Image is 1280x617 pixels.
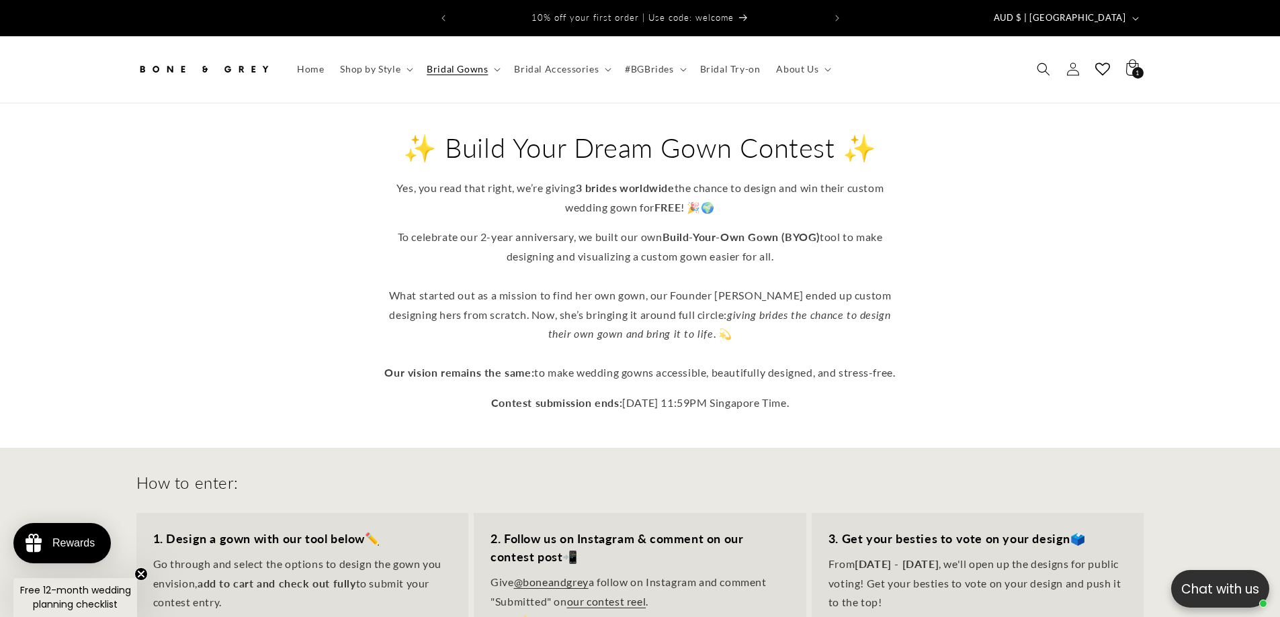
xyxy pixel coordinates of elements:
[427,63,488,75] span: Bridal Gowns
[131,50,275,89] a: Bone and Grey Bridal
[1171,579,1269,599] p: Chat with us
[20,583,131,611] span: Free 12-month wedding planning checklist
[429,5,458,31] button: Previous announcement
[855,557,939,570] strong: [DATE] - [DATE]
[378,179,902,218] p: Yes, you read that right, we’re giving the chance to design and win their custom wedding gown for...
[490,573,790,612] p: Give a follow on Instagram and comment "Submitted" on .
[289,55,332,83] a: Home
[663,230,820,243] strong: Build-Your-Own Gown (BYOG)
[986,5,1144,31] button: AUD $ | [GEOGRAPHIC_DATA]
[384,366,534,379] strong: Our vision remains the same:
[378,228,902,382] p: To celebrate our 2-year anniversary, we built our own tool to make designing and visualizing a cu...
[828,530,1127,548] h3: 🗳️
[506,55,617,83] summary: Bridal Accessories
[567,595,646,608] a: our contest reel
[654,201,681,213] strong: FREE
[625,63,673,75] span: #BGBrides
[692,55,769,83] a: Bridal Try-on
[828,555,1127,612] p: From , we'll open up the designs for public voting! Get your besties to vote on your design and p...
[822,5,852,31] button: Next announcement
[994,11,1126,25] span: AUD $ | [GEOGRAPHIC_DATA]
[491,396,622,409] strong: Contest submission ends:
[576,181,617,194] strong: 3 brides
[13,578,137,617] div: Free 12-month wedding planning checklistClose teaser
[1029,54,1058,84] summary: Search
[768,55,837,83] summary: About Us
[1136,67,1140,79] span: 1
[153,531,366,546] strong: 1. Design a gown with our tool below
[776,63,818,75] span: About Us
[340,63,400,75] span: Shop by Style
[490,531,743,564] strong: 2. Follow us on Instagram & comment on our contest post
[153,530,452,548] h3: ✏️
[134,567,148,581] button: Close teaser
[378,130,902,165] h2: ✨ Build Your Dream Gown Contest ✨
[828,531,1070,546] strong: 3. Get your besties to vote on your design
[297,63,324,75] span: Home
[531,12,734,23] span: 10% off your first order | Use code: welcome
[378,393,902,413] p: [DATE] 11:59PM Singapore Time.
[514,575,589,588] a: @boneandgrey
[332,55,419,83] summary: Shop by Style
[198,577,356,589] strong: add to cart and check out fully
[620,181,674,194] strong: worldwide
[1171,570,1269,608] button: Open chatbox
[153,555,452,612] p: Go through and select the options to design the gown you envision, to submit your contest entry.
[700,63,761,75] span: Bridal Try-on
[548,308,891,340] em: giving brides the chance to design their own gown and bring it to life
[136,472,239,493] h2: How to enter:
[617,55,691,83] summary: #BGBrides
[136,54,271,84] img: Bone and Grey Bridal
[419,55,506,83] summary: Bridal Gowns
[52,537,95,549] div: Rewards
[514,63,599,75] span: Bridal Accessories
[490,530,790,566] h3: 📲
